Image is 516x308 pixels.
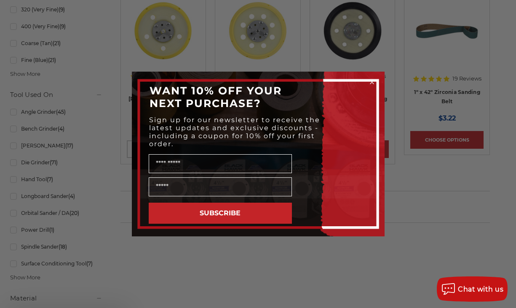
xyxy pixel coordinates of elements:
span: Sign up for our newsletter to receive the latest updates and exclusive discounts - including a co... [149,116,320,148]
input: Email [149,177,292,196]
button: SUBSCRIBE [149,203,292,224]
button: Chat with us [437,276,508,302]
span: Chat with us [458,285,503,293]
span: WANT 10% OFF YOUR NEXT PURCHASE? [150,84,282,110]
button: Close dialog [368,78,376,86]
